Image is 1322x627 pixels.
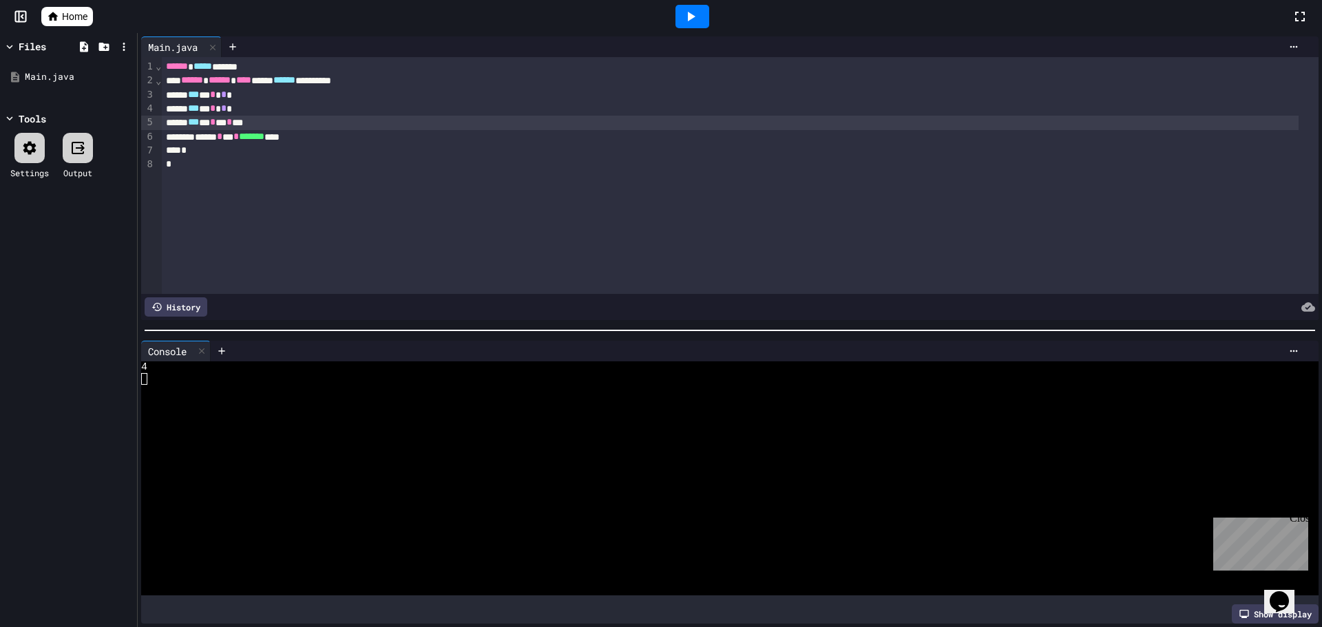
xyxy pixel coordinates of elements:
div: 3 [141,88,155,102]
iframe: chat widget [1264,572,1308,613]
div: Console [141,341,211,361]
iframe: chat widget [1208,512,1308,571]
div: 1 [141,60,155,74]
div: Main.java [141,40,204,54]
a: Home [41,7,93,26]
div: Chat with us now!Close [6,6,95,87]
div: Show display [1232,604,1319,624]
div: 7 [141,144,155,158]
div: 4 [141,102,155,116]
div: Settings [10,167,49,179]
span: Fold line [155,61,162,72]
span: Fold line [155,75,162,86]
div: Main.java [141,36,222,57]
div: Output [63,167,92,179]
div: History [145,297,207,317]
div: 6 [141,130,155,144]
div: Tools [19,111,46,126]
div: 8 [141,158,155,171]
div: Files [19,39,46,54]
span: 4 [141,361,147,373]
span: Home [62,10,87,23]
div: 5 [141,116,155,129]
div: 2 [141,74,155,87]
div: Main.java [25,70,132,84]
div: Console [141,344,193,359]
